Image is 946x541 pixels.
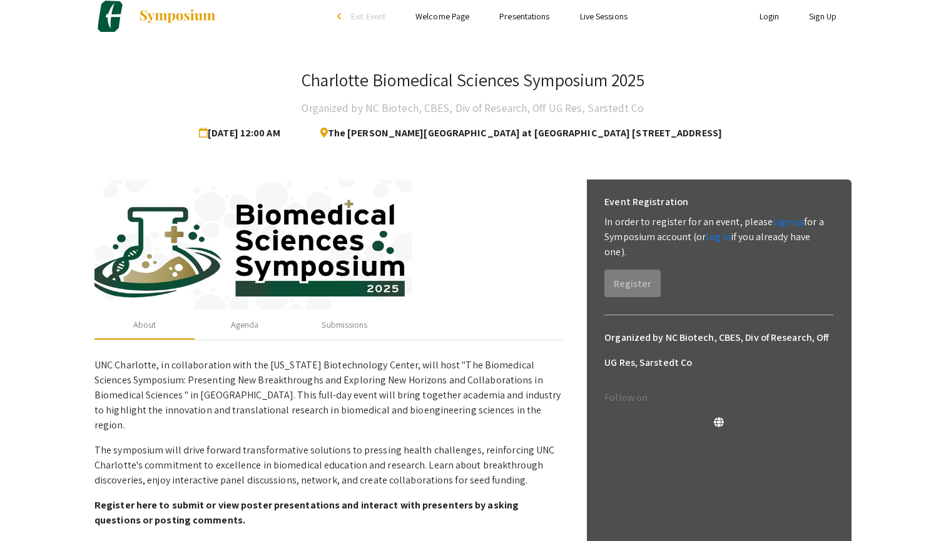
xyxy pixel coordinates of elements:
h3: Charlotte Biomedical Sciences Symposium 2025 [302,69,644,91]
h4: Organized by NC Biotech, CBES, Div of Research, Off UG Res, Sarstedt Co [302,96,644,121]
iframe: Chat [9,485,53,532]
h6: Event Registration [604,190,688,215]
a: Live Sessions [580,11,628,22]
img: Charlotte Biomedical Sciences Symposium 2025 [94,1,126,32]
a: Presentations [499,11,549,22]
img: c1384964-d4cf-4e9d-8fb0-60982fefffba.jpg [94,179,564,310]
a: Charlotte Biomedical Sciences Symposium 2025 [94,1,216,32]
p: The symposium will drive forward transformative solutions to pressing health challenges, reinforc... [94,443,564,488]
a: Welcome Page [415,11,469,22]
div: About [133,318,156,331]
h6: Organized by NC Biotech, CBES, Div of Research, Off UG Res, Sarstedt Co [604,325,833,375]
img: Symposium by ForagerOne [138,9,216,24]
p: Follow on [604,390,833,405]
a: sign up [773,215,804,228]
strong: Register here to submit or view poster presentations and interact with presenters by asking quest... [94,498,519,527]
a: log in [706,230,731,243]
div: Agenda [231,318,259,331]
a: Login [760,11,780,22]
p: UNC Charlotte, in collaboration with the [US_STATE] Biotechnology Center, will host "The Biomedic... [94,358,564,433]
span: Exit Event [351,11,385,22]
div: Submissions [322,318,367,331]
button: Register [604,270,661,297]
a: Sign Up [809,11,837,22]
p: In order to register for an event, please for a Symposium account (or if you already have one). [604,215,833,260]
span: [DATE] 12:00 AM [199,121,285,146]
div: arrow_back_ios [337,13,345,20]
span: The [PERSON_NAME][GEOGRAPHIC_DATA] at [GEOGRAPHIC_DATA] [STREET_ADDRESS] [310,121,722,146]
